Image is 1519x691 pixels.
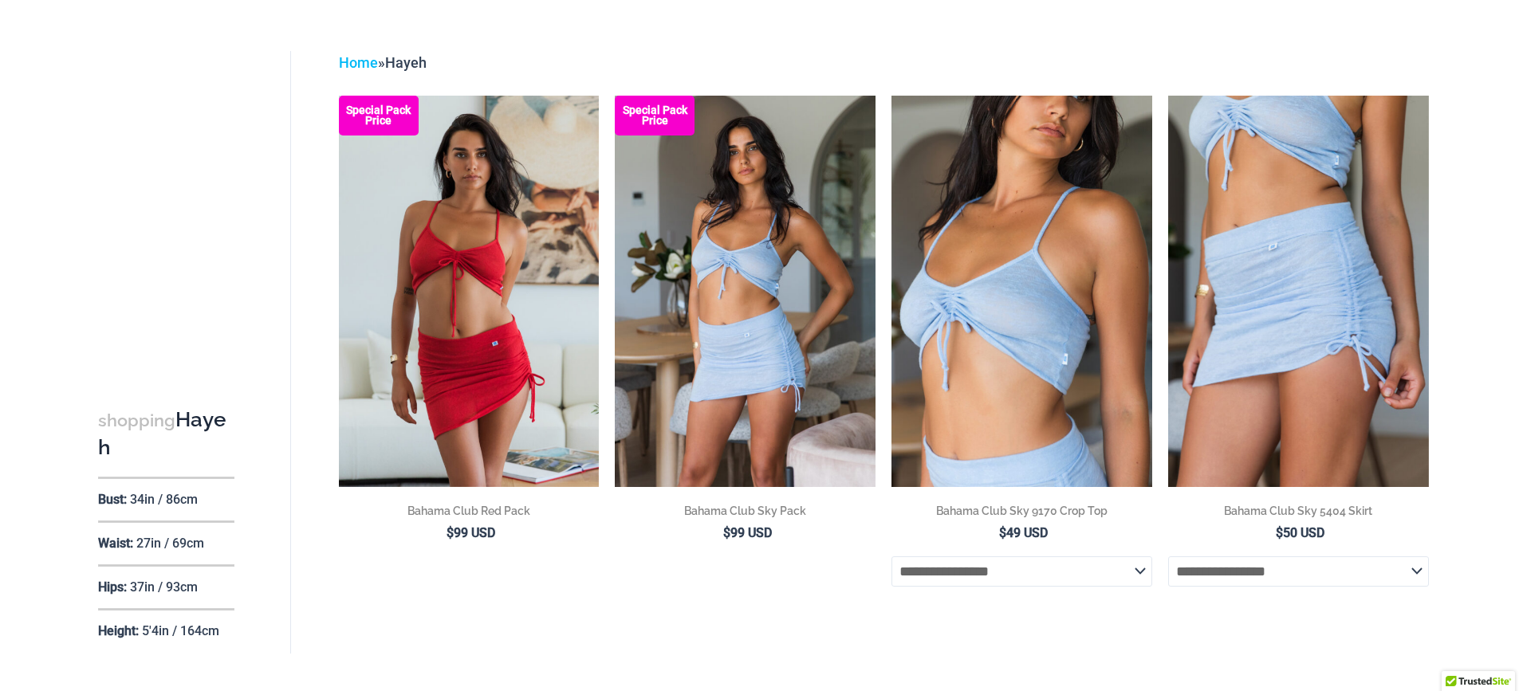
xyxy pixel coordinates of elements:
p: Hips: [98,579,127,595]
h2: Bahama Club Sky 5404 Skirt [1168,503,1429,519]
span: $ [999,525,1006,540]
img: Bahama Club Sky 9170 Crop Top 5404 Skirt 08 [891,96,1152,486]
iframe: TrustedSite Certified [98,38,242,357]
p: Waist: [98,536,133,551]
span: » [339,54,427,71]
h2: Bahama Club Red Pack [339,503,600,519]
a: Bahama Club Sky 9170 Crop Top 5404 Skirt 07Bahama Club Sky 9170 Crop Top 5404 Skirt 10Bahama Club... [1168,96,1429,486]
a: Bahama Club Sky 9170 Crop Top 5404 Skirt 08Bahama Club Sky 9170 Crop Top 5404 Skirt 09Bahama Club... [891,96,1152,486]
p: 37in / 93cm [130,579,198,595]
p: Height: [98,623,139,638]
span: $ [447,525,454,540]
p: 5'4in / 164cm [142,623,219,638]
h3: Hayeh [98,406,234,461]
span: $ [723,525,730,540]
a: Bahama Club Sky Pack [615,503,876,524]
b: Special Pack Price [339,105,419,126]
span: shopping [98,410,175,430]
img: Bahama Club Sky 9170 Crop Top 5404 Skirt 01 [615,96,876,486]
a: Bahama Club Sky 9170 Crop Top 5404 Skirt 01 Bahama Club Sky 9170 Crop Top 5404 Skirt 06Bahama Clu... [615,96,876,486]
h2: Bahama Club Sky Pack [615,503,876,519]
p: Bust: [98,492,127,507]
a: Home [339,54,378,71]
span: Hayeh [385,54,427,71]
b: Special Pack Price [615,105,695,126]
img: Bahama Club Red 9170 Crop Top 5404 Skirt 01 [339,96,600,486]
a: Bahama Club Sky 5404 Skirt [1168,503,1429,524]
h2: Bahama Club Sky 9170 Crop Top [891,503,1152,519]
a: Bahama Club Red 9170 Crop Top 5404 Skirt 01 Bahama Club Red 9170 Crop Top 5404 Skirt 05Bahama Clu... [339,96,600,486]
bdi: 99 USD [447,525,495,540]
bdi: 49 USD [999,525,1048,540]
a: Bahama Club Red Pack [339,503,600,524]
span: $ [1276,525,1283,540]
bdi: 50 USD [1276,525,1324,540]
img: Bahama Club Sky 9170 Crop Top 5404 Skirt 07 [1168,96,1429,486]
bdi: 99 USD [723,525,772,540]
p: 34in / 86cm [130,492,198,507]
a: Bahama Club Sky 9170 Crop Top [891,503,1152,524]
p: 27in / 69cm [136,536,204,551]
